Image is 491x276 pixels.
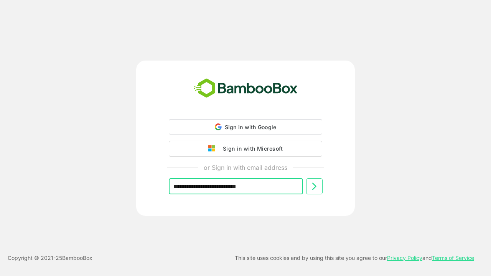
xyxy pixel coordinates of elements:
img: google [208,145,219,152]
p: or Sign in with email address [204,163,287,172]
span: Sign in with Google [225,124,277,130]
div: Sign in with Microsoft [219,144,283,154]
a: Terms of Service [432,255,474,261]
button: Sign in with Microsoft [169,141,322,157]
img: bamboobox [189,76,302,101]
a: Privacy Policy [387,255,422,261]
div: Sign in with Google [169,119,322,135]
p: This site uses cookies and by using this site you agree to our and [235,253,474,263]
p: Copyright © 2021- 25 BambooBox [8,253,92,263]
